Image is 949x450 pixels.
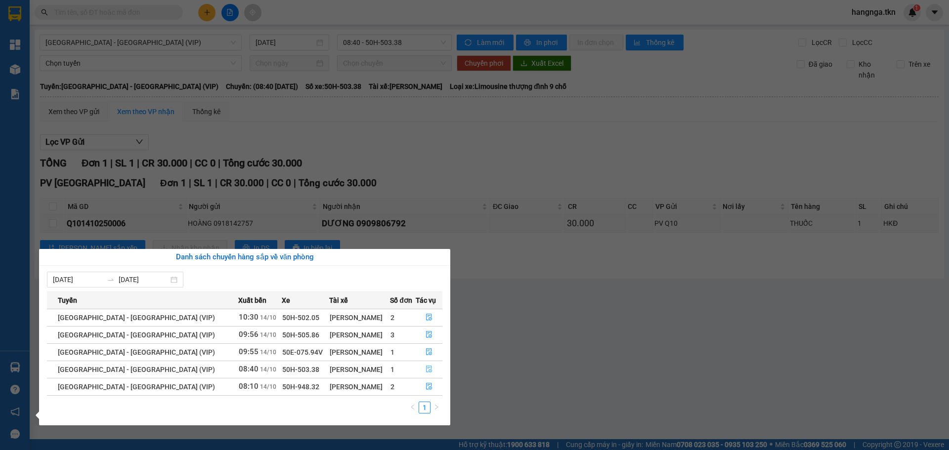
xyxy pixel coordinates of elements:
span: 50E-075.94V [282,348,323,356]
li: 1 [419,402,431,413]
button: left [407,402,419,413]
span: [GEOGRAPHIC_DATA] - [GEOGRAPHIC_DATA] (VIP) [58,348,215,356]
span: 2 [390,314,394,322]
button: file-done [416,379,442,395]
span: 1 [390,348,394,356]
button: right [431,402,442,413]
div: Danh sách chuyến hàng sắp về văn phòng [47,251,442,263]
span: 3 [390,331,394,339]
span: 50H-505.86 [282,331,319,339]
span: 14/10 [260,349,276,356]
div: [PERSON_NAME] [330,312,390,323]
span: [GEOGRAPHIC_DATA] - [GEOGRAPHIC_DATA] (VIP) [58,383,215,391]
span: 14/10 [260,366,276,373]
span: file-done [426,366,432,373]
span: swap-right [107,276,115,284]
span: left [410,404,416,410]
li: Next Page [431,402,442,413]
span: [GEOGRAPHIC_DATA] - [GEOGRAPHIC_DATA] (VIP) [58,314,215,322]
span: Tác vụ [416,295,436,306]
span: 14/10 [260,383,276,390]
span: 50H-502.05 [282,314,319,322]
span: 08:40 [239,365,259,373]
span: 14/10 [260,314,276,321]
span: 10:30 [239,313,259,322]
input: Từ ngày [53,274,103,285]
span: file-done [426,331,432,339]
span: 50H-948.32 [282,383,319,391]
span: Tuyến [58,295,77,306]
span: to [107,276,115,284]
span: 08:10 [239,382,259,391]
a: 1 [419,402,430,413]
span: 14/10 [260,331,276,338]
span: 2 [390,383,394,391]
span: file-done [426,348,432,356]
button: file-done [416,310,442,326]
span: [GEOGRAPHIC_DATA] - [GEOGRAPHIC_DATA] (VIP) [58,366,215,373]
button: file-done [416,344,442,360]
button: file-done [416,362,442,377]
span: 50H-503.38 [282,366,319,373]
li: Previous Page [407,402,419,413]
span: Xuất bến [238,295,266,306]
span: Tài xế [329,295,348,306]
span: 1 [390,366,394,373]
div: [PERSON_NAME] [330,381,390,392]
div: [PERSON_NAME] [330,329,390,340]
span: 09:55 [239,347,259,356]
span: [GEOGRAPHIC_DATA] - [GEOGRAPHIC_DATA] (VIP) [58,331,215,339]
span: file-done [426,314,432,322]
span: file-done [426,383,432,391]
span: right [433,404,439,410]
span: Xe [282,295,290,306]
span: 09:56 [239,330,259,339]
div: [PERSON_NAME] [330,347,390,358]
input: Đến ngày [119,274,169,285]
span: Số đơn [390,295,412,306]
button: file-done [416,327,442,343]
div: [PERSON_NAME] [330,364,390,375]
